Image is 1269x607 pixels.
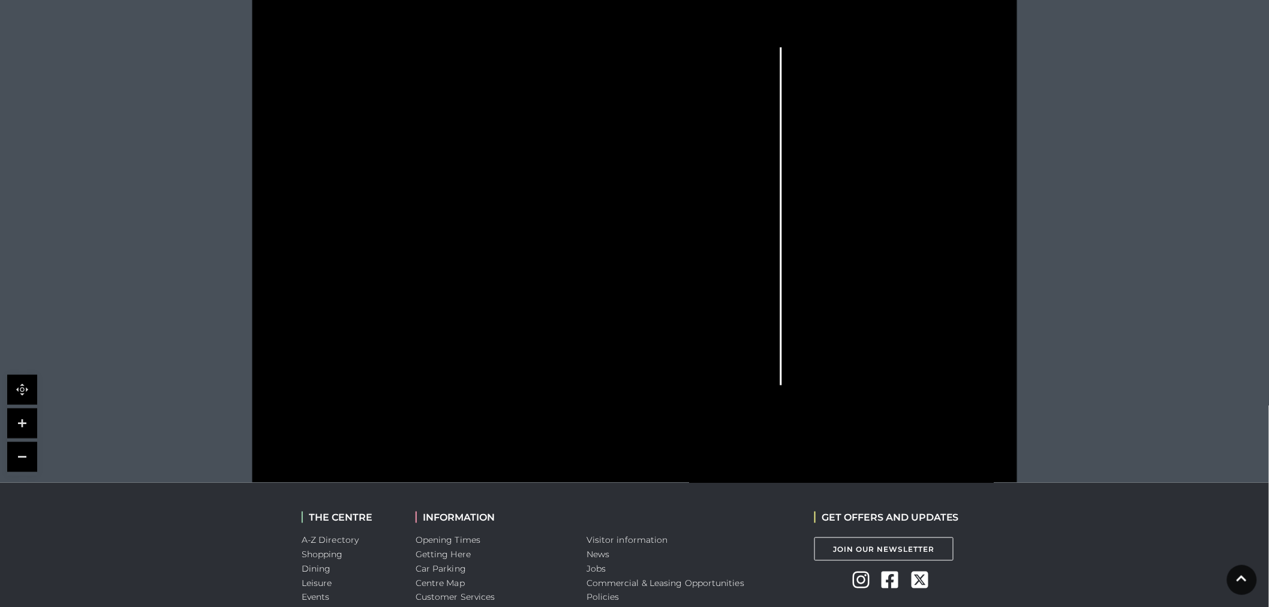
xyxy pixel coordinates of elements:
a: Visitor information [587,534,668,545]
a: Car Parking [416,563,466,574]
a: Commercial & Leasing Opportunities [587,578,744,588]
a: News [587,549,609,560]
a: Shopping [302,549,343,560]
a: Events [302,592,330,603]
a: Dining [302,563,331,574]
a: Leisure [302,578,332,588]
a: Customer Services [416,592,495,603]
a: Jobs [587,563,606,574]
h2: INFORMATION [416,512,569,523]
a: Getting Here [416,549,471,560]
a: Opening Times [416,534,480,545]
a: A-Z Directory [302,534,359,545]
a: Join Our Newsletter [814,537,954,561]
h2: THE CENTRE [302,512,398,523]
a: Policies [587,592,620,603]
a: Centre Map [416,578,465,588]
h2: GET OFFERS AND UPDATES [814,512,959,523]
